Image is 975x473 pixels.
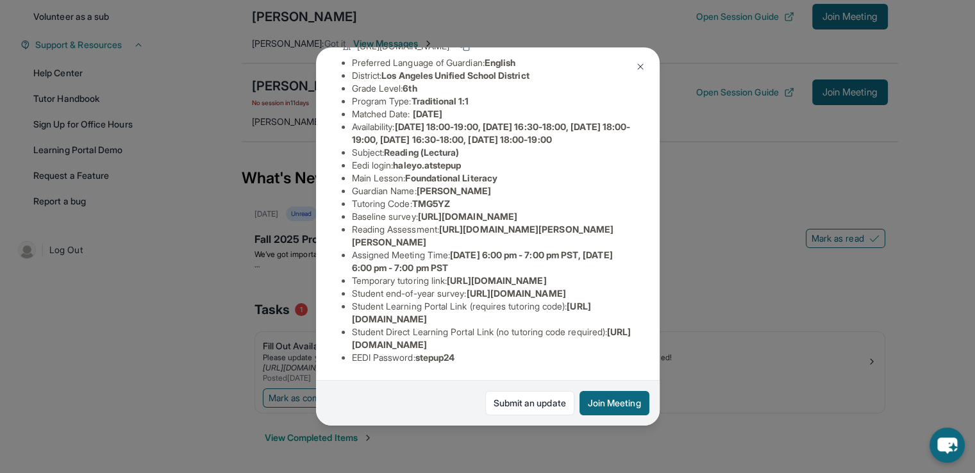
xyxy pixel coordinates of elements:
[352,249,613,273] span: [DATE] 6:00 pm - 7:00 pm PST, [DATE] 6:00 pm - 7:00 pm PST
[352,223,634,249] li: Reading Assessment :
[929,427,965,463] button: chat-button
[352,69,634,82] li: District:
[352,56,634,69] li: Preferred Language of Guardian:
[352,108,634,120] li: Matched Date:
[635,62,646,72] img: Close Icon
[411,95,469,106] span: Traditional 1:1
[352,274,634,287] li: Temporary tutoring link :
[352,172,634,185] li: Main Lesson :
[485,57,516,68] span: English
[381,70,529,81] span: Los Angeles Unified School District
[447,275,546,286] span: [URL][DOMAIN_NAME]
[352,95,634,108] li: Program Type:
[352,185,634,197] li: Guardian Name :
[352,197,634,210] li: Tutoring Code :
[352,210,634,223] li: Baseline survey :
[352,224,614,247] span: [URL][DOMAIN_NAME][PERSON_NAME][PERSON_NAME]
[352,159,634,172] li: Eedi login :
[413,108,442,119] span: [DATE]
[403,83,417,94] span: 6th
[579,391,649,415] button: Join Meeting
[352,121,631,145] span: [DATE] 18:00-19:00, [DATE] 16:30-18:00, [DATE] 18:00-19:00, [DATE] 16:30-18:00, [DATE] 18:00-19:00
[384,147,459,158] span: Reading (Lectura)
[466,288,565,299] span: [URL][DOMAIN_NAME]
[352,351,634,364] li: EEDI Password :
[352,249,634,274] li: Assigned Meeting Time :
[352,146,634,159] li: Subject :
[412,198,450,209] span: TMG5YZ
[415,352,455,363] span: stepup24
[405,172,497,183] span: Foundational Literacy
[418,211,517,222] span: [URL][DOMAIN_NAME]
[352,326,634,351] li: Student Direct Learning Portal Link (no tutoring code required) :
[352,82,634,95] li: Grade Level:
[352,120,634,146] li: Availability:
[417,185,492,196] span: [PERSON_NAME]
[352,287,634,300] li: Student end-of-year survey :
[393,160,461,170] span: haleyo.atstepup
[352,300,634,326] li: Student Learning Portal Link (requires tutoring code) :
[485,391,574,415] a: Submit an update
